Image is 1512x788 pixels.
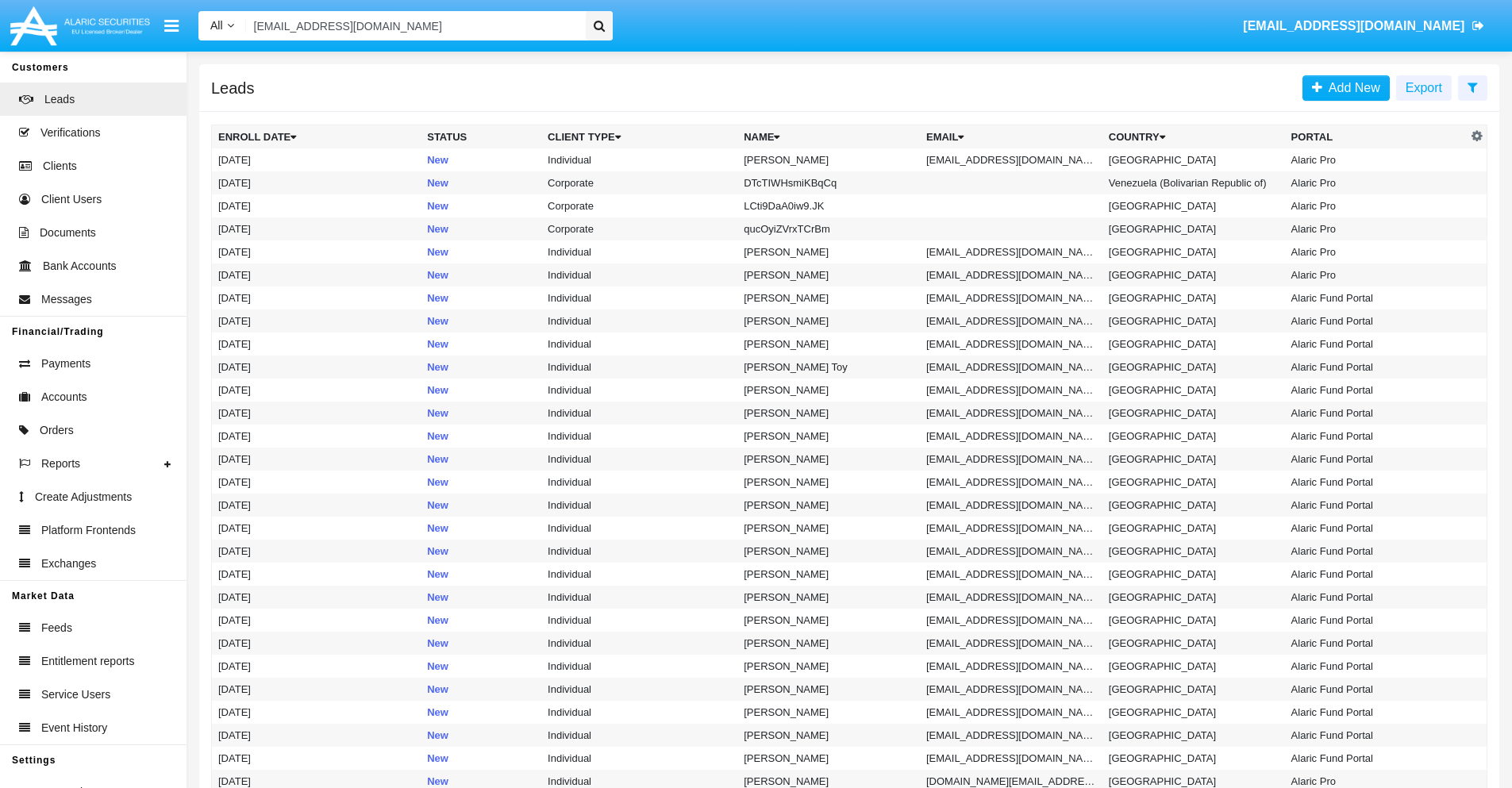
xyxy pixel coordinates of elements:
td: [GEOGRAPHIC_DATA] [1102,540,1285,563]
td: [GEOGRAPHIC_DATA] [1102,194,1285,217]
td: Alaric Fund Portal [1285,494,1468,517]
td: [GEOGRAPHIC_DATA] [1102,517,1285,540]
td: New [421,724,541,747]
span: Verifications [40,125,100,141]
td: [DATE] [212,724,421,747]
td: [PERSON_NAME] [737,678,920,701]
td: New [421,425,541,448]
td: [PERSON_NAME] [737,425,920,448]
td: Alaric Fund Portal [1285,286,1468,309]
td: [EMAIL_ADDRESS][DOMAIN_NAME] [920,263,1102,286]
td: New [421,678,541,701]
td: [PERSON_NAME] [737,724,920,747]
td: [GEOGRAPHIC_DATA] [1102,609,1285,632]
td: [PERSON_NAME] [737,494,920,517]
td: [DATE] [212,655,421,678]
td: Alaric Fund Portal [1285,517,1468,540]
td: Corporate [541,217,737,240]
td: [DATE] [212,379,421,402]
td: Individual [541,701,737,724]
td: New [421,194,541,217]
td: Alaric Fund Portal [1285,356,1468,379]
td: [PERSON_NAME] [737,309,920,332]
td: Individual [541,655,737,678]
span: Messages [41,291,92,308]
td: Corporate [541,194,737,217]
td: Individual [541,471,737,494]
td: Individual [541,517,737,540]
td: [EMAIL_ADDRESS][DOMAIN_NAME] [920,632,1102,655]
h5: Leads [211,82,255,94]
td: [DATE] [212,678,421,701]
td: Venezuela (Bolivarian Republic of) [1102,171,1285,194]
td: Alaric Pro [1285,194,1468,217]
td: [DATE] [212,448,421,471]
td: New [421,655,541,678]
td: New [421,286,541,309]
td: New [421,448,541,471]
span: Service Users [41,686,110,703]
th: Client Type [541,125,737,149]
td: [PERSON_NAME] [737,563,920,586]
td: Individual [541,332,737,356]
td: [PERSON_NAME] Toy [737,356,920,379]
td: [DATE] [212,701,421,724]
td: [DATE] [212,563,421,586]
td: [GEOGRAPHIC_DATA] [1102,494,1285,517]
td: [EMAIL_ADDRESS][DOMAIN_NAME] [920,332,1102,356]
span: Accounts [41,389,87,406]
td: [DATE] [212,332,421,356]
td: [DATE] [212,286,421,309]
td: [DATE] [212,609,421,632]
td: New [421,609,541,632]
td: New [421,586,541,609]
td: Alaric Fund Portal [1285,425,1468,448]
td: [EMAIL_ADDRESS][DOMAIN_NAME] [920,609,1102,632]
td: [DATE] [212,540,421,563]
span: Bank Accounts [43,258,117,275]
td: [EMAIL_ADDRESS][DOMAIN_NAME] [920,517,1102,540]
td: Individual [541,540,737,563]
td: [EMAIL_ADDRESS][DOMAIN_NAME] [920,724,1102,747]
td: [GEOGRAPHIC_DATA] [1102,309,1285,332]
td: [DATE] [212,171,421,194]
td: Individual [541,240,737,263]
span: Exchanges [41,555,96,572]
td: [DATE] [212,494,421,517]
td: [EMAIL_ADDRESS][DOMAIN_NAME] [920,563,1102,586]
td: [GEOGRAPHIC_DATA] [1102,240,1285,263]
td: Alaric Fund Portal [1285,471,1468,494]
td: Alaric Pro [1285,240,1468,263]
span: Create Adjustments [35,489,132,505]
td: [GEOGRAPHIC_DATA] [1102,148,1285,171]
td: New [421,171,541,194]
td: Alaric Pro [1285,171,1468,194]
td: [DATE] [212,148,421,171]
span: Documents [40,225,96,241]
th: Status [421,125,541,149]
span: Feeds [41,620,72,636]
td: [EMAIL_ADDRESS][DOMAIN_NAME] [920,701,1102,724]
td: Individual [541,356,737,379]
td: [GEOGRAPHIC_DATA] [1102,701,1285,724]
td: [GEOGRAPHIC_DATA] [1102,217,1285,240]
td: New [421,240,541,263]
td: LCti9DaA0iw9.JK [737,194,920,217]
td: Individual [541,586,737,609]
td: Alaric Fund Portal [1285,609,1468,632]
td: [EMAIL_ADDRESS][DOMAIN_NAME] [920,655,1102,678]
span: Leads [44,91,75,108]
td: [GEOGRAPHIC_DATA] [1102,655,1285,678]
td: [GEOGRAPHIC_DATA] [1102,563,1285,586]
td: [GEOGRAPHIC_DATA] [1102,471,1285,494]
td: [PERSON_NAME] [737,379,920,402]
td: Alaric Fund Portal [1285,747,1468,770]
td: [GEOGRAPHIC_DATA] [1102,356,1285,379]
span: Add New [1322,81,1380,94]
span: Orders [40,422,74,439]
td: [DATE] [212,517,421,540]
span: Export [1406,81,1442,94]
td: [PERSON_NAME] [737,402,920,425]
td: New [421,471,541,494]
td: New [421,747,541,770]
